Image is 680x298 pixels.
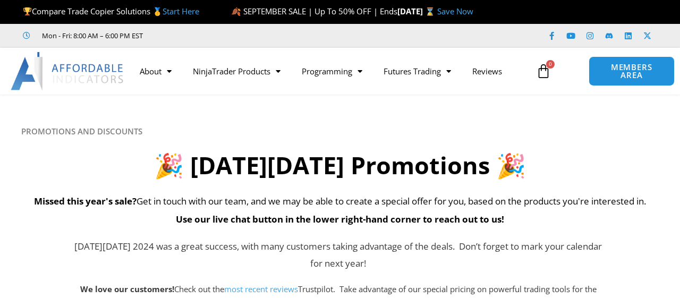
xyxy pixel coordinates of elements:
[21,150,659,181] h2: 🎉 [DATE][DATE] Promotions 🎉
[74,238,602,271] p: [DATE][DATE] 2024 was a great success, with many customers taking advantage of the deals. Don’t f...
[373,59,462,83] a: Futures Trading
[231,6,397,16] span: 🍂 SEPTEMBER SALE | Up To 50% OFF | Ends
[462,59,513,83] a: Reviews
[39,29,143,42] span: Mon - Fri: 8:00 AM – 6:00 PM EST
[80,284,174,294] strong: We love our customers!
[158,30,317,41] iframe: Customer reviews powered by Trustpilot
[23,6,199,16] span: Compare Trade Copier Solutions 🥇
[224,284,298,294] a: most recent reviews
[397,6,437,16] strong: [DATE] ⌛
[520,56,567,87] a: 0
[129,59,530,83] nav: Menu
[546,60,555,69] span: 0
[600,63,664,79] span: MEMBERS AREA
[137,195,646,207] span: Get in touch with our team, and we may be able to create a special offer for you, based on the pr...
[182,59,291,83] a: NinjaTrader Products
[11,52,125,90] img: LogoAI | Affordable Indicators – NinjaTrader
[21,126,659,137] h6: PROMOTIONS AND DISCOUNTS
[129,59,182,83] a: About
[589,56,675,86] a: MEMBERS AREA
[23,7,31,15] img: 🏆
[34,195,646,207] span: Missed this year's sale?
[291,59,373,83] a: Programming
[176,213,504,225] span: Use our live chat button in the lower right-hand corner to reach out to us!
[163,6,199,16] a: Start Here
[437,6,473,16] a: Save Now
